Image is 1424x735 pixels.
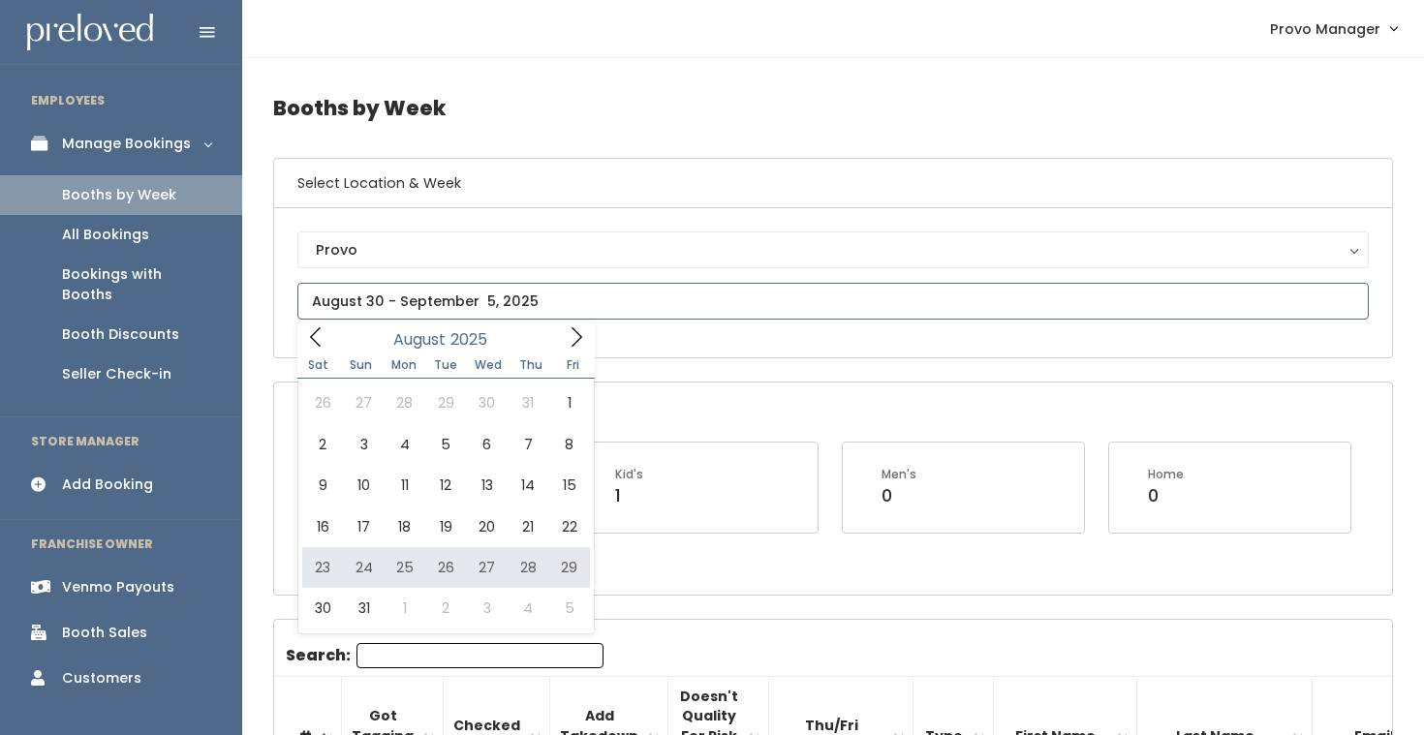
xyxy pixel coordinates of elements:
span: September 5, 2025 [548,588,589,628]
span: August 8, 2025 [548,424,589,465]
span: August [393,332,446,348]
span: August 28, 2025 [508,547,548,588]
span: August 31, 2025 [343,588,384,628]
div: Provo [316,239,1350,260]
input: August 30 - September 5, 2025 [297,283,1369,320]
span: Sun [340,359,383,371]
div: Booth Discounts [62,324,179,345]
img: preloved logo [27,14,153,51]
span: Provo Manager [1270,18,1380,40]
div: Bookings with Booths [62,264,211,305]
span: August 29, 2025 [548,547,589,588]
span: September 1, 2025 [385,588,425,628]
span: August 22, 2025 [548,506,589,547]
span: Mon [383,359,425,371]
span: July 30, 2025 [467,383,508,423]
div: All Bookings [62,225,149,245]
div: Seller Check-in [62,364,171,384]
span: August 7, 2025 [508,424,548,465]
span: August 2, 2025 [302,424,343,465]
span: August 21, 2025 [508,506,548,547]
span: August 12, 2025 [425,465,466,505]
div: 0 [1148,483,1184,508]
span: August 6, 2025 [467,424,508,465]
span: August 26, 2025 [425,547,466,588]
span: August 5, 2025 [425,424,466,465]
button: Provo [297,231,1369,268]
span: Thu [510,359,552,371]
span: August 1, 2025 [548,383,589,423]
span: August 19, 2025 [425,506,466,547]
span: August 25, 2025 [385,547,425,588]
div: Venmo Payouts [62,577,174,597]
div: Kid's [615,466,643,483]
span: August 20, 2025 [467,506,508,547]
span: August 18, 2025 [385,506,425,547]
span: August 3, 2025 [343,424,384,465]
div: Add Booking [62,475,153,495]
span: July 27, 2025 [343,383,384,423]
div: 1 [615,483,643,508]
span: August 24, 2025 [343,547,384,588]
div: 0 [882,483,916,508]
span: September 4, 2025 [508,588,548,628]
span: Wed [467,359,510,371]
span: August 10, 2025 [343,465,384,505]
span: July 26, 2025 [302,383,343,423]
a: Provo Manager [1251,8,1416,49]
span: August 9, 2025 [302,465,343,505]
span: July 31, 2025 [508,383,548,423]
span: August 17, 2025 [343,506,384,547]
span: August 15, 2025 [548,465,589,505]
span: Sat [297,359,340,371]
div: Customers [62,668,141,689]
div: Manage Bookings [62,134,191,154]
span: July 29, 2025 [425,383,466,423]
span: Fri [552,359,595,371]
span: August 30, 2025 [302,588,343,628]
h6: Select Location & Week [274,159,1392,208]
span: Tue [424,359,467,371]
span: August 4, 2025 [385,424,425,465]
input: Search: [356,643,604,668]
span: August 14, 2025 [508,465,548,505]
div: Men's [882,466,916,483]
span: August 23, 2025 [302,547,343,588]
h4: Booths by Week [273,81,1393,135]
span: August 11, 2025 [385,465,425,505]
span: September 3, 2025 [467,588,508,628]
label: Search: [286,643,604,668]
span: August 16, 2025 [302,506,343,547]
span: September 2, 2025 [425,588,466,628]
span: August 13, 2025 [467,465,508,505]
div: Home [1148,466,1184,483]
span: August 27, 2025 [467,547,508,588]
input: Year [446,327,504,352]
div: Booth Sales [62,623,147,643]
span: July 28, 2025 [385,383,425,423]
div: Booths by Week [62,185,176,205]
